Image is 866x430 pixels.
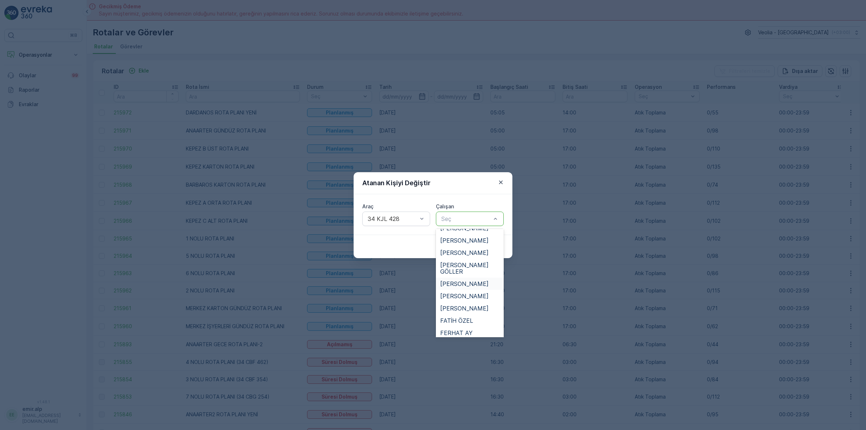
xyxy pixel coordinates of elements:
p: Seç [441,214,491,223]
span: [PERSON_NAME] [440,293,489,299]
label: Araç [362,203,373,209]
span: [PERSON_NAME] [440,305,489,312]
span: FATİH ÖZEL [440,317,473,324]
p: Atanan Kişiyi Değiştir [362,178,430,188]
span: [PERSON_NAME] [440,249,489,256]
span: FERHAT AY [440,330,473,336]
span: [PERSON_NAME] [440,237,489,244]
span: [PERSON_NAME] [440,225,489,231]
label: Çalışan [436,203,454,209]
span: [PERSON_NAME] GÖLLER [440,262,499,275]
span: [PERSON_NAME] [440,281,489,287]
